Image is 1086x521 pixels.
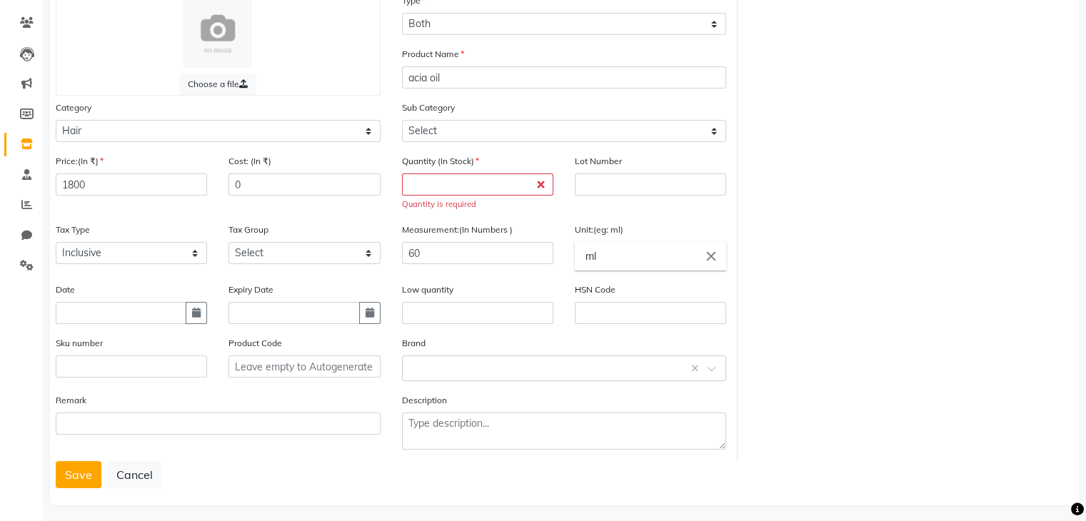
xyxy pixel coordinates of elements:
[402,337,426,350] label: Brand
[228,223,268,236] label: Tax Group
[402,101,455,114] label: Sub Category
[402,223,513,236] label: Measurement:(In Numbers )
[56,283,75,296] label: Date
[56,394,86,407] label: Remark
[56,101,91,114] label: Category
[575,155,622,168] label: Lot Number
[703,248,719,264] i: Close
[575,223,623,236] label: Unit:(eg: ml)
[691,361,703,376] span: Clear all
[402,394,447,407] label: Description
[56,461,101,488] button: Save
[228,283,273,296] label: Expiry Date
[56,337,103,350] label: Sku number
[402,48,464,61] label: Product Name
[402,155,479,168] label: Quantity (In Stock)
[402,283,453,296] label: Low quantity
[56,155,104,168] label: Price:(In ₹)
[228,155,271,168] label: Cost: (In ₹)
[228,337,282,350] label: Product Code
[56,223,90,236] label: Tax Type
[228,355,380,378] input: Leave empty to Autogenerate
[402,198,553,211] div: Quantity is required
[107,461,162,488] button: Cancel
[179,74,256,95] label: Choose a file
[575,283,615,296] label: HSN Code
